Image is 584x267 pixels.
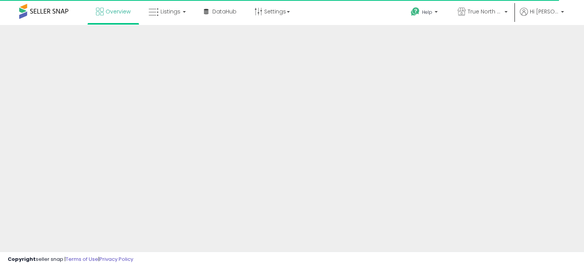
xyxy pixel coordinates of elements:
a: Help [405,1,445,25]
span: DataHub [212,8,237,15]
a: Hi [PERSON_NAME] [520,8,564,25]
a: Privacy Policy [99,255,133,263]
i: Get Help [410,7,420,17]
span: Hi [PERSON_NAME] [530,8,559,15]
span: Listings [160,8,180,15]
span: True North Supply & Co. [468,8,502,15]
strong: Copyright [8,255,36,263]
span: Help [422,9,432,15]
div: seller snap | | [8,256,133,263]
a: Terms of Use [66,255,98,263]
span: Overview [106,8,131,15]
